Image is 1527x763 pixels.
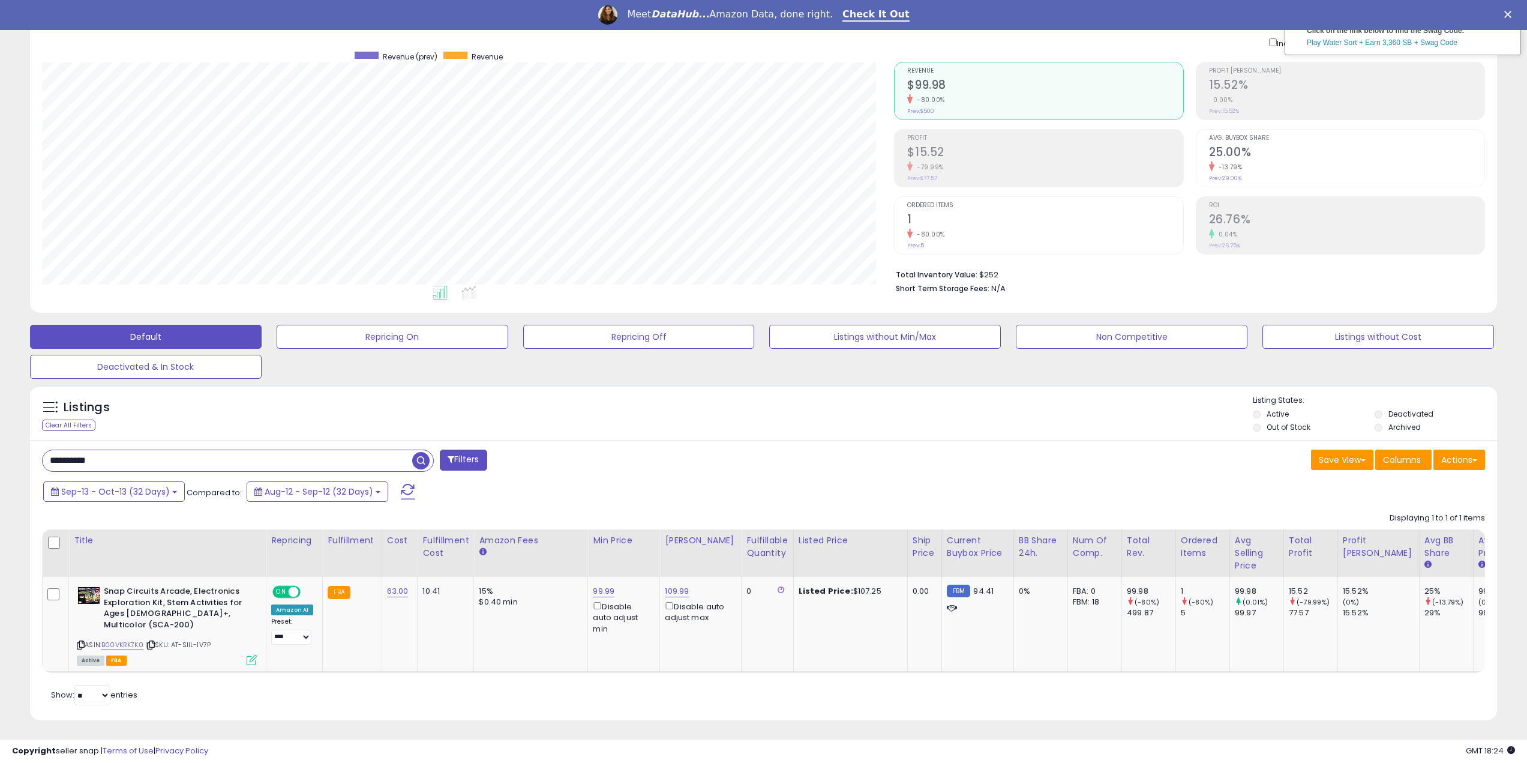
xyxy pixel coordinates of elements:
[1019,534,1063,559] div: BB Share 24h.
[1478,608,1527,618] div: 99.98
[991,283,1006,294] span: N/A
[1504,11,1516,18] div: Close
[328,586,350,599] small: FBA
[1181,534,1225,559] div: Ordered Items
[907,175,937,182] small: Prev: $77.57
[907,78,1183,94] h2: $99.98
[103,745,154,756] a: Terms of Use
[1235,534,1279,572] div: Avg Selling Price
[1267,422,1310,432] label: Out of Stock
[1253,395,1497,406] p: Listing States:
[1289,608,1337,618] div: 77.57
[479,534,583,547] div: Amazon Fees
[1388,409,1433,419] label: Deactivated
[1375,450,1432,470] button: Columns
[913,95,945,104] small: -80.00%
[746,534,788,559] div: Fulfillable Quantity
[106,656,127,666] span: FBA
[1235,586,1283,597] div: 99.98
[1235,608,1283,618] div: 99.97
[1343,597,1360,607] small: (0%)
[328,534,376,547] div: Fulfillment
[947,585,970,597] small: FBM
[271,605,313,615] div: Amazon AI
[769,325,1001,349] button: Listings without Min/Max
[74,534,261,547] div: Title
[746,586,784,597] div: 0
[593,585,614,597] a: 99.99
[1016,325,1247,349] button: Non Competitive
[51,689,137,701] span: Show: entries
[665,585,689,597] a: 109.99
[1209,95,1233,104] small: 0.00%
[913,586,932,597] div: 0.00
[383,52,437,62] span: Revenue (prev)
[479,586,578,597] div: 15%
[440,450,487,471] button: Filters
[1127,586,1175,597] div: 99.98
[1135,597,1159,607] small: (-80%)
[42,420,95,431] div: Clear All Filters
[1289,586,1337,597] div: 15.52
[1209,175,1241,182] small: Prev: 29.00%
[101,640,143,650] a: B00VKRK7K0
[799,586,898,597] div: $107.25
[1209,145,1484,161] h2: 25.00%
[1466,745,1515,756] span: 2025-10-13 18:24 GMT
[1424,608,1473,618] div: 29%
[77,656,104,666] span: All listings currently available for purchase on Amazon
[1209,213,1484,229] h2: 26.76%
[593,534,655,547] div: Min Price
[896,270,977,280] b: Total Inventory Value:
[299,587,318,597] span: OFF
[1432,597,1463,607] small: (-13.79%)
[1209,78,1484,94] h2: 15.52%
[907,107,934,115] small: Prev: $500
[799,534,902,547] div: Listed Price
[271,618,313,645] div: Preset:
[907,145,1183,161] h2: $15.52
[1343,608,1419,618] div: 15.52%
[155,745,208,756] a: Privacy Policy
[665,600,732,623] div: Disable auto adjust max
[30,355,262,379] button: Deactivated & In Stock
[1209,135,1484,142] span: Avg. Buybox Share
[1424,559,1432,570] small: Avg BB Share.
[479,597,578,608] div: $0.40 min
[30,325,262,349] button: Default
[277,325,508,349] button: Repricing On
[593,600,650,635] div: Disable auto adjust min
[43,481,185,502] button: Sep-13 - Oct-13 (32 Days)
[145,640,211,650] span: | SKU: AT-SIIL-1V7P
[1243,597,1268,607] small: (0.01%)
[1424,534,1468,559] div: Avg BB Share
[1390,513,1485,524] div: Displaying 1 to 1 of 1 items
[1214,163,1243,172] small: -13.79%
[1262,325,1494,349] button: Listings without Cost
[1181,608,1229,618] div: 5
[896,283,989,294] b: Short Term Storage Fees:
[627,8,833,20] div: Meet Amazon Data, done right.
[12,745,56,756] strong: Copyright
[665,534,736,547] div: [PERSON_NAME]
[247,481,388,502] button: Aug-12 - Sep-12 (32 Days)
[64,399,110,416] h5: Listings
[1260,36,1359,50] div: Include Returns
[973,585,994,597] span: 94.41
[1478,597,1495,607] small: (0%)
[1181,586,1229,597] div: 1
[265,486,373,498] span: Aug-12 - Sep-12 (32 Days)
[913,230,945,239] small: -80.00%
[913,534,937,559] div: Ship Price
[1383,454,1421,466] span: Columns
[1019,586,1058,597] div: 0%
[1478,559,1486,570] small: Avg Win Price.
[387,585,409,597] a: 63.00
[947,534,1009,559] div: Current Buybox Price
[187,487,242,498] span: Compared to:
[1214,230,1238,239] small: 0.04%
[1289,534,1333,559] div: Total Profit
[104,586,250,633] b: Snap Circuits Arcade, Electronics Exploration Kit, Stem Activities for Ages [DEMOGRAPHIC_DATA]+, ...
[77,586,101,605] img: 51JKiyirziL._SL40_.jpg
[1478,586,1527,597] div: 99.98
